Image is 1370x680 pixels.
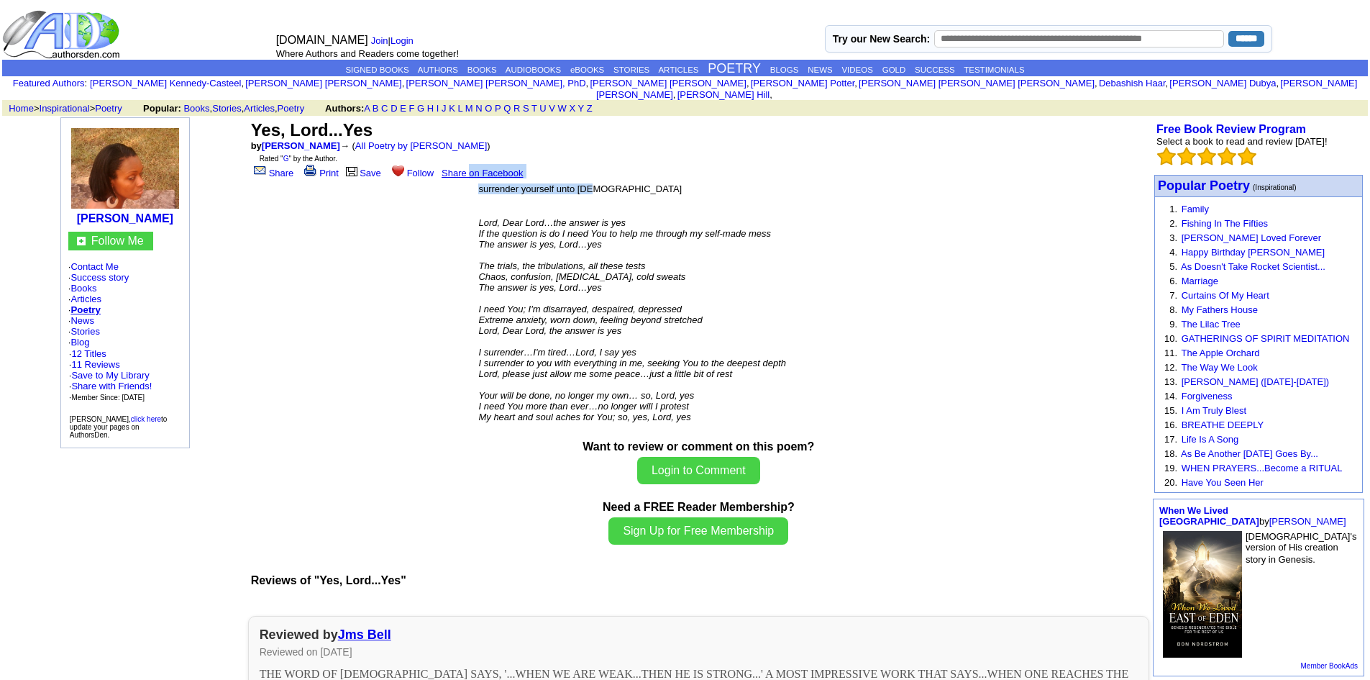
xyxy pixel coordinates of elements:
[859,78,1095,89] a: [PERSON_NAME] [PERSON_NAME] [PERSON_NAME]
[1164,477,1177,488] font: 20.
[70,326,99,337] a: Stories
[371,35,388,46] a: Join
[1156,123,1306,135] b: Free Book Review Program
[596,78,1357,100] a: [PERSON_NAME] [PERSON_NAME]
[539,103,546,114] a: U
[389,168,434,178] a: Follow
[1182,276,1218,286] a: Marriage
[772,91,774,99] font: i
[1169,290,1177,301] font: 7.
[71,128,179,209] img: 104383.jpg
[478,347,636,358] i: I surrender…I'm tired…Lord, I say yes
[254,165,266,176] img: share_page.gif
[391,103,397,114] a: D
[608,525,788,537] a: Sign Up for Free Membership
[1269,516,1346,527] a: [PERSON_NAME]
[276,34,368,46] font: [DOMAIN_NAME]
[1169,232,1177,243] font: 3.
[244,103,275,114] a: Articles
[1181,261,1325,272] a: As Doesn't Take Rocket Scientist...
[549,103,555,114] a: V
[1169,247,1177,258] font: 4.
[531,103,537,114] a: T
[478,271,685,282] i: Chaos, confusion, [MEDICAL_DATA], cold sweats
[449,103,455,114] a: K
[71,381,152,391] a: Share with Friends!
[478,282,601,293] i: The answer is yes, Lord…yes
[478,183,682,194] font: surrender yourself unto [DEMOGRAPHIC_DATA]
[506,65,561,74] a: AUDIOBOOKS
[841,65,872,74] a: VIDEOS
[637,457,760,484] button: Login to Comment
[1157,147,1176,166] img: bigemptystars.png
[183,103,209,114] a: Books
[478,390,694,401] i: Your will be done, no longer my own… so, Lord, yes
[677,89,770,100] a: [PERSON_NAME] Hill
[406,78,586,89] a: [PERSON_NAME] [PERSON_NAME], PhD
[304,165,316,176] img: print.gif
[1182,333,1350,344] a: GATHERINGS OF SPIRIT MEDITATION
[478,325,621,336] i: Lord, Dear Lord, the answer is yes
[13,78,85,89] a: Featured Authors
[578,103,584,114] a: Y
[1182,290,1269,301] a: Curtains Of My Heart
[77,237,86,245] img: gc.jpg
[833,33,930,45] label: Try our New Search:
[513,103,520,114] a: R
[325,103,364,114] b: Authors:
[2,9,123,60] img: logo_ad.gif
[1246,531,1356,565] font: [DEMOGRAPHIC_DATA]'s version of His creation story in Genesis.
[478,304,682,314] i: I need You; I'm disarrayed, despaired, depressed
[4,103,140,114] font: > >
[478,217,625,228] i: Lord, Dear Lord…the answer is yes
[495,103,501,114] a: P
[1197,147,1216,166] img: bigemptystars.png
[278,103,305,114] a: Poetry
[603,501,795,513] b: Need a FREE Reader Membership?
[70,315,94,326] a: News
[71,359,119,370] a: 11 Reviews
[1169,204,1177,214] font: 1.
[70,304,100,315] a: Poetry
[658,65,698,74] a: ARTICLES
[637,464,760,476] a: Login to Comment
[1158,180,1250,192] a: Popular Poetry
[70,283,96,294] a: Books
[587,103,593,114] a: Z
[465,103,473,114] a: M
[9,103,34,114] a: Home
[260,627,1138,643] div: Reviewed by
[751,78,855,89] a: [PERSON_NAME] Potter
[478,368,732,379] i: Lord, please just allow me some peace…just a little bit of rest
[1181,362,1257,373] a: The Way We Look
[69,370,152,402] font: · · ·
[1164,333,1177,344] font: 10.
[417,103,424,114] a: G
[427,103,434,114] a: H
[1253,183,1297,191] font: (Inspirational)
[1218,147,1236,166] img: bigemptystars.png
[1182,391,1233,402] a: Forgiveness
[1182,463,1343,473] a: WHEN PRAYERS...Become a RITUAL
[1182,204,1209,214] a: Family
[245,78,401,89] a: [PERSON_NAME] [PERSON_NAME]
[251,574,406,586] font: Reviews of "Yes, Lord...Yes"
[344,165,360,176] img: library.gif
[503,103,511,114] a: Q
[95,103,122,114] a: Poetry
[91,235,144,247] a: Follow Me
[71,370,149,381] a: Save to My Library
[143,103,606,114] font: , , ,
[1158,178,1250,193] font: Popular Poetry
[340,140,490,151] font: → ( )
[381,103,388,114] a: C
[1169,261,1177,272] font: 5.
[70,415,168,439] font: [PERSON_NAME], to update your pages on AuthorsDen.
[212,103,241,114] a: Stories
[1182,376,1329,387] a: [PERSON_NAME] ([DATE]-[DATE])
[749,80,751,88] font: i
[1301,662,1358,670] a: Member BookAds
[485,103,492,114] a: O
[40,103,90,114] a: Inspirational
[1182,304,1258,315] a: My Fathers House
